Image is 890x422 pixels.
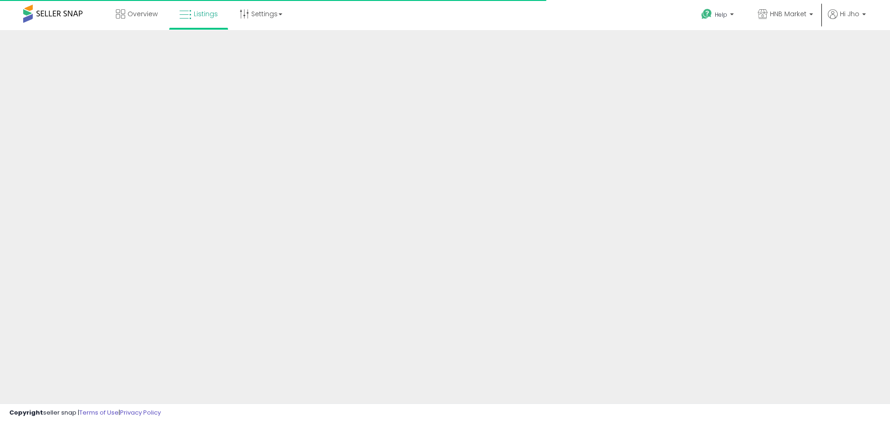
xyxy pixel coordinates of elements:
i: Get Help [701,8,712,20]
span: Listings [194,9,218,19]
a: Terms of Use [79,408,119,417]
a: Privacy Policy [120,408,161,417]
span: Overview [127,9,158,19]
span: HNB Market [770,9,807,19]
div: seller snap | | [9,409,161,417]
span: Hi Jho [840,9,859,19]
a: Help [694,1,743,30]
strong: Copyright [9,408,43,417]
span: Help [715,11,727,19]
a: Hi Jho [828,9,866,30]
